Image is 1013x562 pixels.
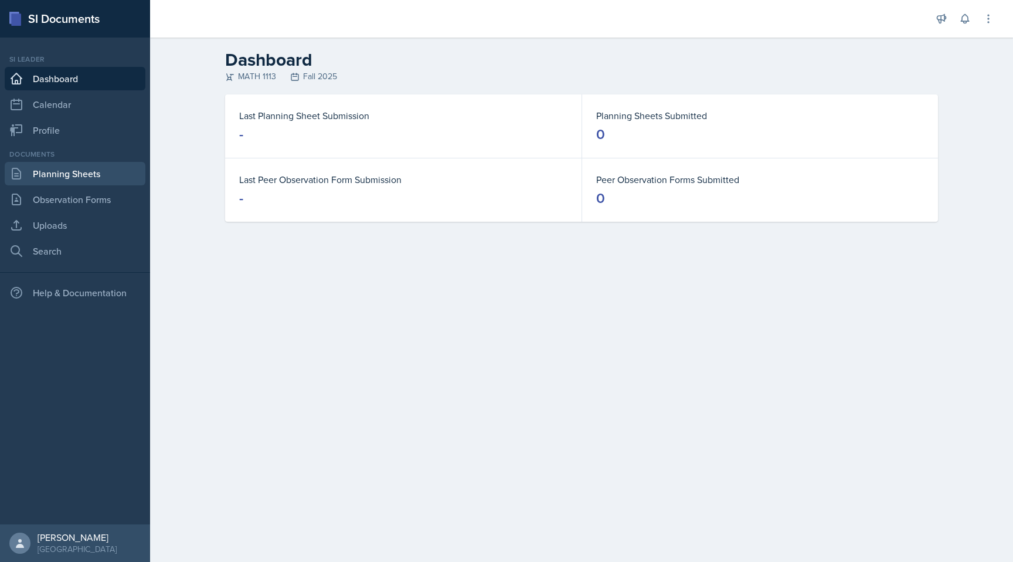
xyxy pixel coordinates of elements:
[5,149,145,160] div: Documents
[225,49,938,70] h2: Dashboard
[5,67,145,90] a: Dashboard
[596,172,924,187] dt: Peer Observation Forms Submitted
[5,162,145,185] a: Planning Sheets
[5,93,145,116] a: Calendar
[5,54,145,65] div: Si leader
[5,119,145,142] a: Profile
[596,109,924,123] dt: Planning Sheets Submitted
[225,70,938,83] div: MATH 1113 Fall 2025
[5,239,145,263] a: Search
[596,189,605,208] div: 0
[239,172,567,187] dt: Last Peer Observation Form Submission
[5,188,145,211] a: Observation Forms
[239,189,243,208] div: -
[239,109,567,123] dt: Last Planning Sheet Submission
[239,125,243,144] div: -
[38,531,117,543] div: [PERSON_NAME]
[5,214,145,237] a: Uploads
[5,281,145,304] div: Help & Documentation
[38,543,117,555] div: [GEOGRAPHIC_DATA]
[596,125,605,144] div: 0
